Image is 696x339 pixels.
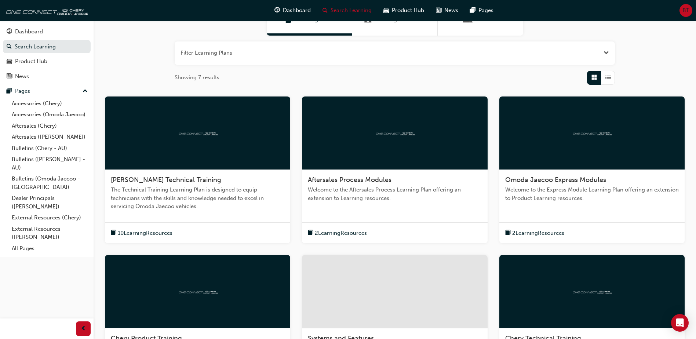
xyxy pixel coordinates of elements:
[572,288,612,295] img: oneconnect
[283,6,311,15] span: Dashboard
[274,6,280,15] span: guage-icon
[308,229,313,238] span: book-icon
[9,154,91,173] a: Bulletins ([PERSON_NAME] - AU)
[308,229,367,238] button: book-icon2LearningResources
[323,6,328,15] span: search-icon
[505,229,511,238] span: book-icon
[9,120,91,132] a: Aftersales (Chery)
[111,229,172,238] button: book-icon10LearningResources
[7,73,12,80] span: news-icon
[9,173,91,193] a: Bulletins (Omoda Jaecoo - [GEOGRAPHIC_DATA])
[679,4,692,17] button: BT
[111,186,284,211] span: The Technical Training Learning Plan is designed to equip technicians with the skills and knowled...
[9,243,91,254] a: All Pages
[315,229,367,237] span: 2 Learning Resources
[392,6,424,15] span: Product Hub
[285,15,293,24] span: Learning Plans
[383,6,389,15] span: car-icon
[81,324,86,333] span: prev-icon
[3,23,91,84] button: DashboardSearch LearningProduct HubNews
[15,87,30,95] div: Pages
[7,44,12,50] span: search-icon
[464,15,472,24] span: Sessions
[178,129,218,136] img: oneconnect
[9,131,91,143] a: Aftersales ([PERSON_NAME])
[464,3,499,18] a: pages-iconPages
[378,3,430,18] a: car-iconProduct Hub
[118,229,172,237] span: 10 Learning Resources
[302,96,487,244] a: oneconnectAftersales Process ModulesWelcome to the Aftersales Process Learning Plan offering an e...
[9,98,91,109] a: Accessories (Chery)
[3,25,91,39] a: Dashboard
[9,223,91,243] a: External Resources ([PERSON_NAME])
[591,73,597,82] span: Grid
[505,186,679,202] span: Welcome to the Express Module Learning Plan offering an extension to Product Learning resources.
[9,143,91,154] a: Bulletins (Chery - AU)
[505,176,606,184] span: Omoda Jaecoo Express Modules
[604,49,609,57] button: Open the filter
[331,6,372,15] span: Search Learning
[470,6,475,15] span: pages-icon
[505,229,564,238] button: book-icon2LearningResources
[7,29,12,35] span: guage-icon
[3,55,91,68] a: Product Hub
[3,84,91,98] button: Pages
[364,15,372,24] span: Learning Resources
[7,58,12,65] span: car-icon
[111,229,116,238] span: book-icon
[15,28,43,36] div: Dashboard
[9,193,91,212] a: Dealer Principals ([PERSON_NAME])
[436,6,441,15] span: news-icon
[375,129,415,136] img: oneconnect
[499,96,685,244] a: oneconnectOmoda Jaecoo Express ModulesWelcome to the Express Module Learning Plan offering an ext...
[682,6,689,15] span: BT
[605,73,611,82] span: List
[269,3,317,18] a: guage-iconDashboard
[478,6,493,15] span: Pages
[178,288,218,295] img: oneconnect
[111,176,221,184] span: [PERSON_NAME] Technical Training
[3,40,91,54] a: Search Learning
[9,109,91,120] a: Accessories (Omoda Jaecoo)
[15,57,47,66] div: Product Hub
[308,176,391,184] span: Aftersales Process Modules
[9,212,91,223] a: External Resources (Chery)
[105,96,290,244] a: oneconnect[PERSON_NAME] Technical TrainingThe Technical Training Learning Plan is designed to equ...
[671,314,689,332] div: Open Intercom Messenger
[175,73,219,82] span: Showing 7 results
[3,70,91,83] a: News
[7,88,12,95] span: pages-icon
[444,6,458,15] span: News
[317,3,378,18] a: search-iconSearch Learning
[15,72,29,81] div: News
[430,3,464,18] a: news-iconNews
[83,87,88,96] span: up-icon
[572,129,612,136] img: oneconnect
[308,186,481,202] span: Welcome to the Aftersales Process Learning Plan offering an extension to Learning resources.
[4,3,88,18] img: oneconnect
[512,229,564,237] span: 2 Learning Resources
